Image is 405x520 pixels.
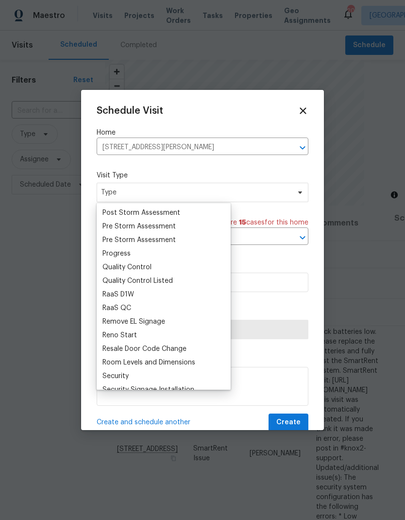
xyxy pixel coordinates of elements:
[102,330,137,340] div: Reno Start
[298,105,308,116] span: Close
[296,141,309,155] button: Open
[102,344,186,354] div: Resale Door Code Change
[102,208,180,218] div: Post Storm Assessment
[269,414,308,432] button: Create
[239,219,246,226] span: 15
[102,317,165,327] div: Remove EL Signage
[97,417,190,427] span: Create and schedule another
[97,140,281,155] input: Enter in an address
[296,231,309,244] button: Open
[102,290,134,299] div: RaaS D1W
[97,128,308,138] label: Home
[102,262,152,272] div: Quality Control
[102,276,173,286] div: Quality Control Listed
[102,222,176,231] div: Pre Storm Assessment
[97,106,163,116] span: Schedule Visit
[276,416,301,429] span: Create
[102,385,194,395] div: Security Signage Installation
[102,249,131,259] div: Progress
[208,218,308,227] span: There are case s for this home
[102,371,129,381] div: Security
[102,235,176,245] div: Pre Storm Assessment
[102,358,195,367] div: Room Levels and Dimensions
[102,303,131,313] div: RaaS QC
[97,171,308,180] label: Visit Type
[101,188,290,197] span: Type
